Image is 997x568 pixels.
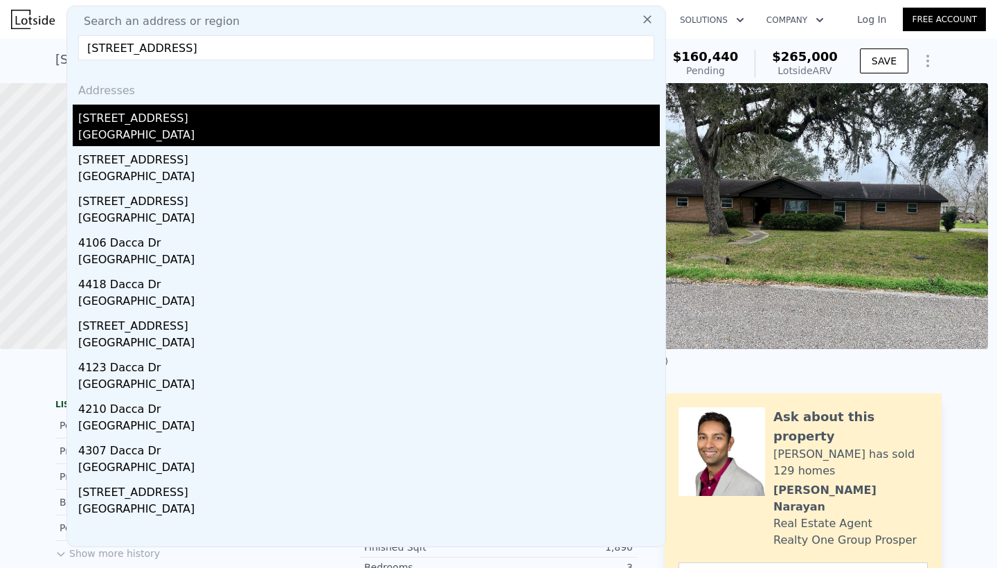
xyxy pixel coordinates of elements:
div: 4106 Dacca Dr [78,229,660,251]
div: [STREET_ADDRESS] [78,312,660,335]
div: Lotside ARV [772,64,838,78]
button: Company [755,8,835,33]
div: [STREET_ADDRESS][PERSON_NAME] , [PERSON_NAME] , [GEOGRAPHIC_DATA] 77480 [55,50,577,69]
div: [GEOGRAPHIC_DATA] [78,293,660,312]
div: Pending [673,64,739,78]
button: Show more history [55,541,160,560]
div: [GEOGRAPHIC_DATA] [78,251,660,271]
div: [PERSON_NAME] has sold 129 homes [773,446,928,479]
input: Enter an address, city, region, neighborhood or zip code [78,35,654,60]
div: [GEOGRAPHIC_DATA] [78,376,660,396]
img: Lotside [11,10,55,29]
button: SAVE [860,48,908,73]
div: Ask about this property [773,407,928,446]
span: $160,440 [673,49,739,64]
div: Realty One Group Prosper [773,532,917,549]
div: [STREET_ADDRESS] [78,188,660,210]
div: [PERSON_NAME] Narayan [773,482,928,515]
div: Finished Sqft [364,540,498,554]
div: Back On Market [60,495,183,509]
button: Solutions [669,8,755,33]
div: [STREET_ADDRESS] [78,146,660,168]
div: Addresses [73,71,660,105]
div: LISTING & SALE HISTORY [55,399,332,413]
button: Show Options [914,47,942,75]
div: 4210 Dacca Dr [78,396,660,418]
a: Free Account [903,8,986,31]
div: [GEOGRAPHIC_DATA] [78,459,660,479]
span: Search an address or region [73,13,240,30]
div: [GEOGRAPHIC_DATA] [78,168,660,188]
div: 1,890 [498,540,633,554]
div: Price Decrease [60,444,183,458]
div: [GEOGRAPHIC_DATA] [78,418,660,437]
div: [GEOGRAPHIC_DATA] [78,335,660,354]
div: [GEOGRAPHIC_DATA] [78,127,660,146]
a: Log In [841,12,903,26]
div: Real Estate Agent [773,515,872,532]
div: Price Decrease [60,470,183,483]
div: [STREET_ADDRESS] [78,479,660,501]
div: [GEOGRAPHIC_DATA] [78,501,660,520]
div: 4418 Dacca Dr [78,271,660,293]
span: $265,000 [772,49,838,64]
img: Sale: 159410048 Parcel: 111824339 [634,83,988,349]
div: Pending [60,418,183,432]
div: Pending [60,521,183,535]
div: 4307 Dacca Dr [78,437,660,459]
div: [STREET_ADDRESS] [78,105,660,127]
div: [GEOGRAPHIC_DATA] [78,210,660,229]
div: 4123 Dacca Dr [78,354,660,376]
